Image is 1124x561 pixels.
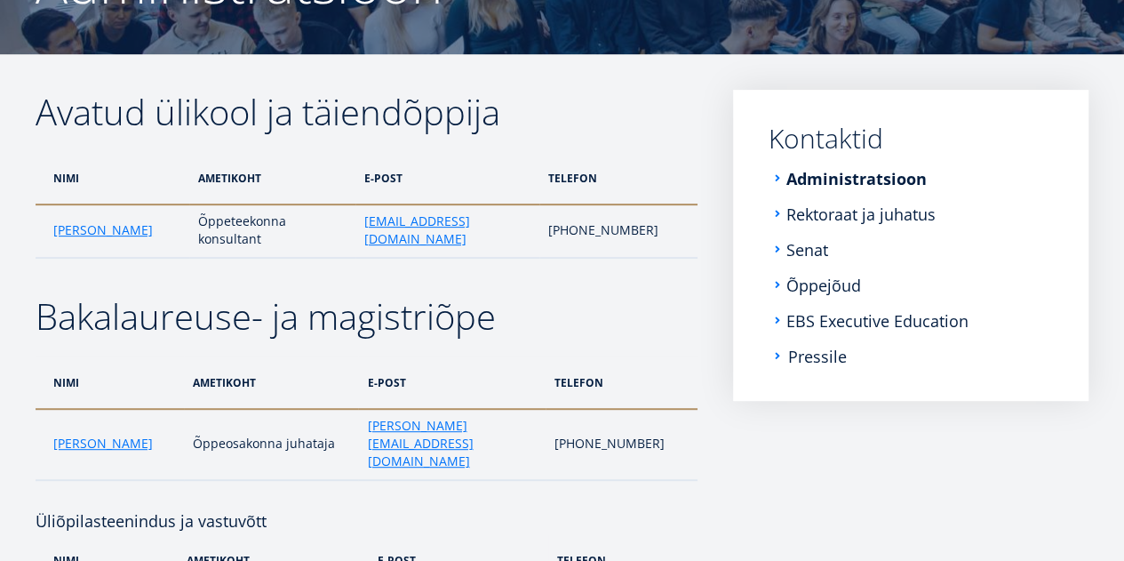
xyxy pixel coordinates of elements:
[788,348,847,365] a: Pressile
[36,357,184,409] th: nimi
[546,357,698,409] th: telefon
[53,435,153,453] a: [PERSON_NAME]
[355,152,539,204] th: e-post
[367,417,536,470] a: [PERSON_NAME][EMAIL_ADDRESS][DOMAIN_NAME]
[786,276,861,294] a: Õppejõud
[358,357,545,409] th: e-post
[786,205,936,223] a: Rektoraat ja juhatus
[184,357,359,409] th: ametikoht
[36,481,698,534] h4: Üliõpilasteenindus ja vastuvõtt
[36,90,698,134] h2: Avatud ülikool ja täiendõppija
[539,152,698,204] th: telefon
[364,212,530,248] a: [EMAIL_ADDRESS][DOMAIN_NAME]
[189,152,355,204] th: ametikoht
[546,409,698,480] td: [PHONE_NUMBER]
[769,125,1053,152] a: Kontaktid
[539,204,698,258] td: [PHONE_NUMBER]
[184,409,359,480] td: Õppeosakonna juhataja
[36,294,698,339] h2: Bakalaureuse- ja magistriõpe
[36,152,189,204] th: nimi
[786,170,927,188] a: Administratsioon
[53,221,153,239] a: [PERSON_NAME]
[786,312,969,330] a: EBS Executive Education
[786,241,828,259] a: Senat
[189,204,355,258] td: Õppeteekonna konsultant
